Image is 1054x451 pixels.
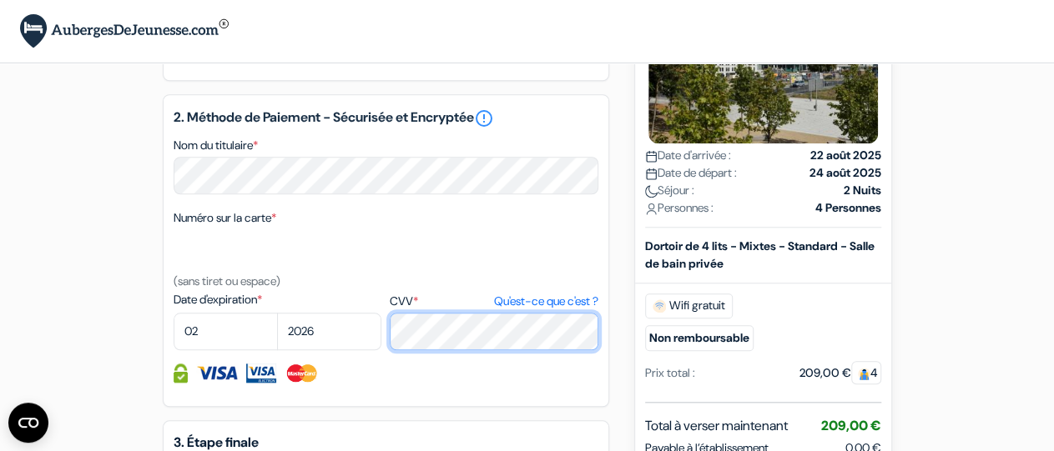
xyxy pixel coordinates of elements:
a: Qu'est-ce que c'est ? [493,293,598,310]
label: Numéro sur la carte [174,209,276,227]
strong: 24 août 2025 [809,164,881,182]
img: Information de carte de crédit entièrement encryptée et sécurisée [174,363,188,383]
span: Wifi gratuit [645,293,733,318]
label: Date d'expiration [174,291,381,308]
h5: 2. Méthode de Paiement - Sécurisée et Encryptée [174,108,598,128]
span: Personnes : [645,199,714,217]
h5: 3. Étape finale [174,434,598,450]
strong: 22 août 2025 [810,147,881,164]
img: Visa Electron [246,363,276,383]
small: (sans tiret ou espace) [174,273,280,288]
img: calendar.svg [645,168,658,180]
span: Séjour : [645,182,694,199]
span: 4 [851,361,881,384]
img: Master Card [285,363,319,383]
span: Total à verser maintenant [645,416,788,436]
label: Nom du titulaire [174,137,258,154]
strong: 4 Personnes [815,199,881,217]
strong: 2 Nuits [844,182,881,199]
small: Non remboursable [645,325,754,351]
span: 209,00 € [821,417,881,434]
img: user_icon.svg [645,203,658,215]
span: Date de départ : [645,164,737,182]
b: Dortoir de 4 lits - Mixtes - Standard - Salle de bain privée [645,238,875,271]
div: Prix total : [645,364,695,382]
div: 209,00 € [799,364,881,382]
a: error_outline [474,108,494,128]
img: guest.svg [858,368,870,380]
img: AubergesDeJeunesse.com [20,14,229,48]
img: calendar.svg [645,150,658,163]
img: moon.svg [645,185,658,198]
button: Ouvrir le widget CMP [8,403,48,443]
label: CVV [390,293,598,310]
span: Date d'arrivée : [645,147,731,164]
img: free_wifi.svg [653,299,666,313]
img: Visa [196,363,238,383]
